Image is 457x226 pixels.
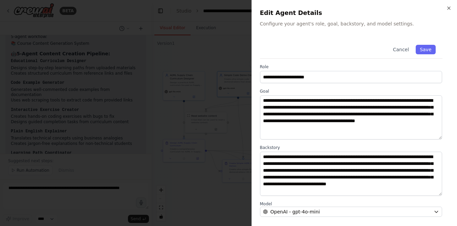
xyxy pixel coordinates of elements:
[260,201,442,207] label: Model
[260,8,449,18] h2: Edit Agent Details
[260,207,442,217] button: OpenAI - gpt-4o-mini
[260,64,442,70] label: Role
[260,89,442,94] label: Goal
[260,20,449,27] p: Configure your agent's role, goal, backstory, and model settings.
[270,208,320,215] span: OpenAI - gpt-4o-mini
[389,45,413,54] button: Cancel
[260,145,442,150] label: Backstory
[416,45,435,54] button: Save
